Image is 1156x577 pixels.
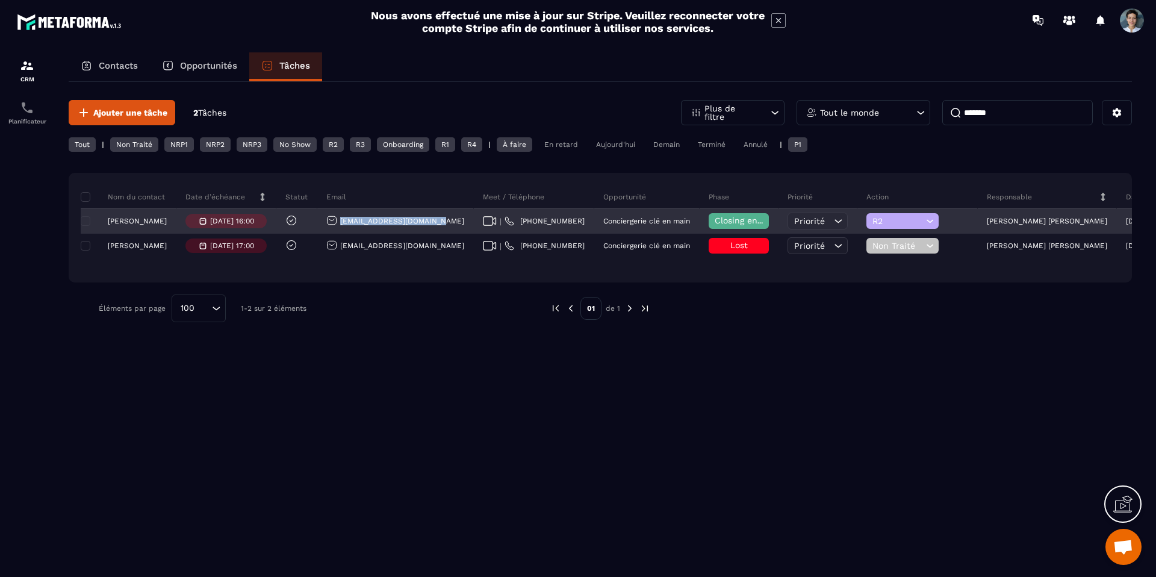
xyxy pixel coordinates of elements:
[715,216,783,225] span: Closing en cours
[99,304,166,313] p: Éléments par page
[69,100,175,125] button: Ajouter une tâche
[193,107,226,119] p: 2
[210,242,254,250] p: [DATE] 17:00
[241,304,306,313] p: 1-2 sur 2 éléments
[500,242,502,251] span: |
[108,242,167,250] p: [PERSON_NAME]
[3,49,51,92] a: formationformationCRM
[1105,529,1142,565] div: Ouvrir le chat
[603,217,690,225] p: Conciergerie clé en main
[505,216,585,226] a: [PHONE_NUMBER]
[580,297,601,320] p: 01
[110,137,158,152] div: Non Traité
[3,92,51,134] a: schedulerschedulerPlanificateur
[3,76,51,83] p: CRM
[17,11,125,33] img: logo
[200,137,231,152] div: NRP2
[565,303,576,314] img: prev
[872,241,923,251] span: Non Traité
[704,104,757,121] p: Plus de filtre
[20,58,34,73] img: formation
[93,107,167,119] span: Ajouter une tâche
[323,137,344,152] div: R2
[730,240,748,250] span: Lost
[176,302,199,315] span: 100
[780,140,782,149] p: |
[820,108,879,117] p: Tout le monde
[164,137,194,152] div: NRP1
[69,52,150,81] a: Contacts
[237,137,267,152] div: NRP3
[84,192,165,202] p: Nom du contact
[273,137,317,152] div: No Show
[987,192,1032,202] p: Responsable
[538,137,584,152] div: En retard
[172,295,226,322] div: Search for option
[794,241,825,251] span: Priorité
[99,60,138,71] p: Contacts
[350,137,371,152] div: R3
[326,192,346,202] p: Email
[590,137,641,152] div: Aujourd'hui
[199,302,209,315] input: Search for option
[500,217,502,226] span: |
[866,192,889,202] p: Action
[20,101,34,115] img: scheduler
[794,216,825,226] span: Priorité
[788,192,813,202] p: Priorité
[603,242,690,250] p: Conciergerie clé en main
[210,217,254,225] p: [DATE] 16:00
[647,137,686,152] div: Demain
[198,108,226,117] span: Tâches
[102,140,104,149] p: |
[738,137,774,152] div: Annulé
[606,304,620,313] p: de 1
[69,137,96,152] div: Tout
[505,241,585,251] a: [PHONE_NUMBER]
[692,137,732,152] div: Terminé
[285,192,308,202] p: Statut
[370,9,765,34] h2: Nous avons effectué une mise à jour sur Stripe. Veuillez reconnecter votre compte Stripe afin de ...
[108,217,167,225] p: [PERSON_NAME]
[872,216,923,226] span: R2
[639,303,650,314] img: next
[709,192,729,202] p: Phase
[987,242,1107,250] p: [PERSON_NAME] [PERSON_NAME]
[488,140,491,149] p: |
[3,118,51,125] p: Planificateur
[249,52,322,81] a: Tâches
[150,52,249,81] a: Opportunités
[497,137,532,152] div: À faire
[603,192,646,202] p: Opportunité
[279,60,310,71] p: Tâches
[180,60,237,71] p: Opportunités
[185,192,245,202] p: Date d’échéance
[624,303,635,314] img: next
[788,137,807,152] div: P1
[483,192,544,202] p: Meet / Téléphone
[435,137,455,152] div: R1
[550,303,561,314] img: prev
[461,137,482,152] div: R4
[987,217,1107,225] p: [PERSON_NAME] [PERSON_NAME]
[377,137,429,152] div: Onboarding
